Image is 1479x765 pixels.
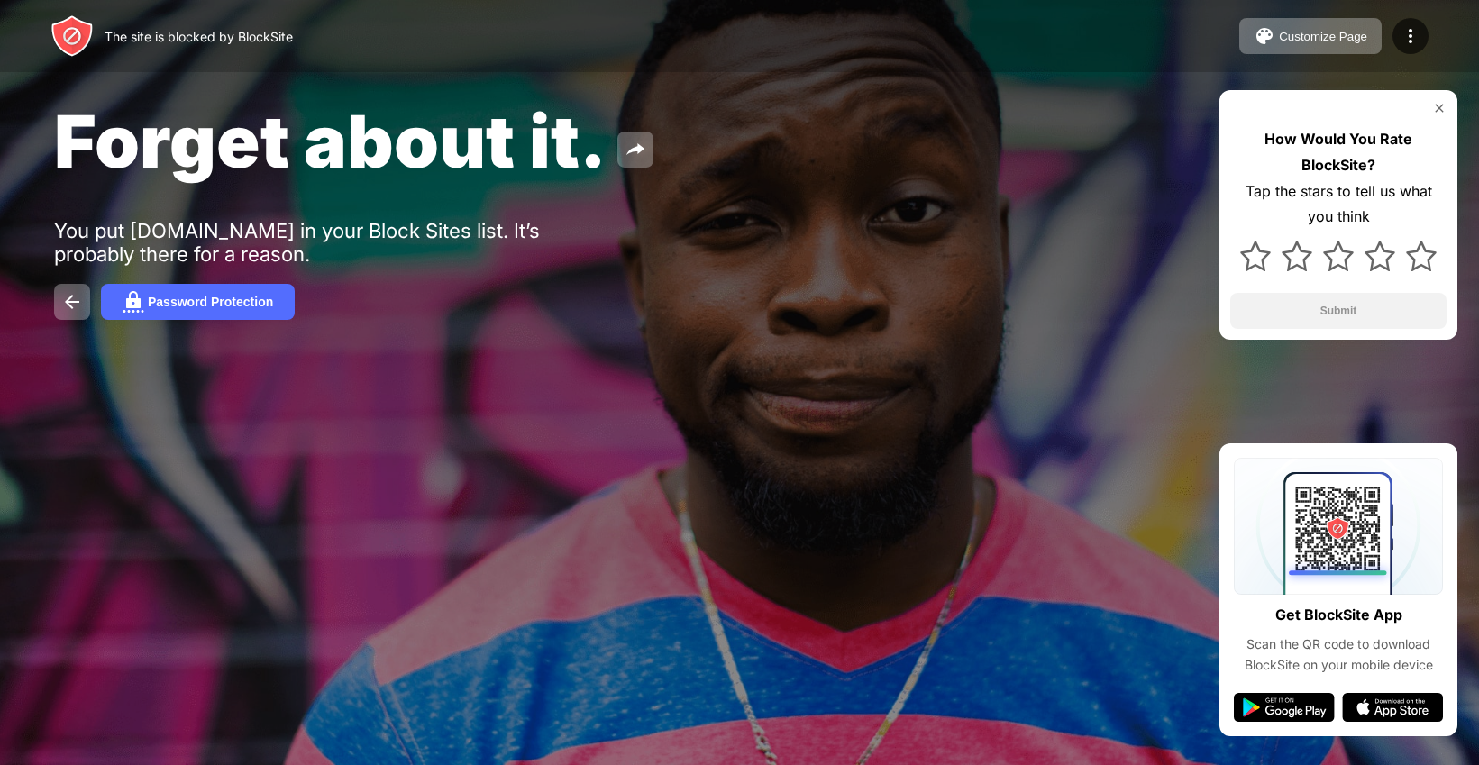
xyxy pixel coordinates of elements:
[54,219,611,266] div: You put [DOMAIN_NAME] in your Block Sites list. It’s probably there for a reason.
[625,139,646,160] img: share.svg
[1234,693,1335,722] img: google-play.svg
[1400,25,1421,47] img: menu-icon.svg
[1279,30,1367,43] div: Customize Page
[1230,293,1447,329] button: Submit
[1230,178,1447,231] div: Tap the stars to tell us what you think
[50,14,94,58] img: header-logo.svg
[1230,126,1447,178] div: How Would You Rate BlockSite?
[1342,693,1443,722] img: app-store.svg
[1406,241,1437,271] img: star.svg
[54,97,607,185] span: Forget about it.
[148,295,273,309] div: Password Protection
[1432,101,1447,115] img: rate-us-close.svg
[1254,25,1275,47] img: pallet.svg
[61,291,83,313] img: back.svg
[1240,241,1271,271] img: star.svg
[1323,241,1354,271] img: star.svg
[1365,241,1395,271] img: star.svg
[101,284,295,320] button: Password Protection
[123,291,144,313] img: password.svg
[1275,602,1402,628] div: Get BlockSite App
[1234,458,1443,595] img: qrcode.svg
[1282,241,1312,271] img: star.svg
[1234,634,1443,675] div: Scan the QR code to download BlockSite on your mobile device
[105,29,293,44] div: The site is blocked by BlockSite
[1239,18,1382,54] button: Customize Page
